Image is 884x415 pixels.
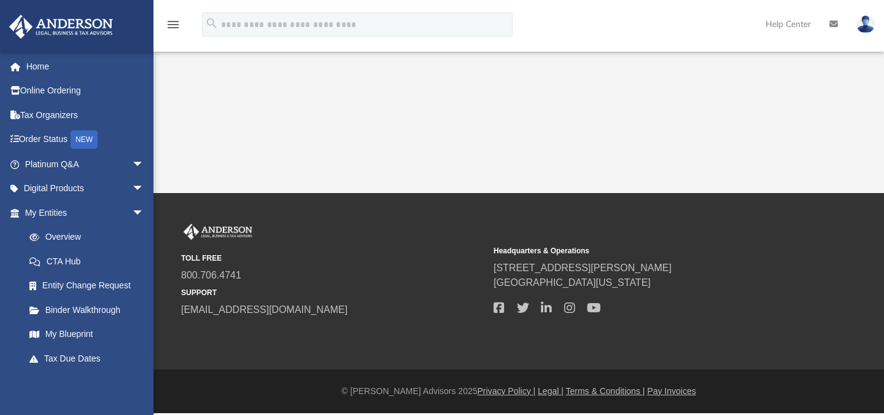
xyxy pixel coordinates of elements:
a: Tax Organizers [9,103,163,127]
a: My [PERSON_NAME] Teamarrow_drop_down [9,371,157,395]
a: My Blueprint [17,322,157,347]
a: [EMAIL_ADDRESS][DOMAIN_NAME] [181,304,347,315]
a: Privacy Policy | [478,386,536,396]
a: Legal | [538,386,564,396]
a: Binder Walkthrough [17,298,163,322]
a: Overview [17,225,163,250]
div: © [PERSON_NAME] Advisors 2025 [153,385,884,398]
a: CTA Hub [17,249,163,274]
a: Pay Invoices [647,386,696,396]
small: Headquarters & Operations [494,245,797,256]
a: Platinum Q&Aarrow_drop_down [9,152,163,176]
i: search [205,17,219,30]
a: Terms & Conditions | [566,386,645,396]
a: Entity Change Request [17,274,163,298]
a: My Entitiesarrow_drop_down [9,200,163,225]
a: Online Ordering [9,79,163,103]
a: Tax Due Dates [17,346,163,371]
div: NEW [71,130,98,149]
img: Anderson Advisors Platinum Portal [181,224,255,240]
a: 800.706.4741 [181,270,241,280]
img: User Pic [856,15,875,33]
small: SUPPORT [181,287,485,298]
small: TOLL FREE [181,253,485,264]
a: [STREET_ADDRESS][PERSON_NAME] [494,263,672,273]
span: arrow_drop_down [132,371,157,396]
a: [GEOGRAPHIC_DATA][US_STATE] [494,277,651,288]
img: Anderson Advisors Platinum Portal [6,15,117,39]
a: Order StatusNEW [9,127,163,152]
a: menu [166,23,180,32]
span: arrow_drop_down [132,152,157,177]
i: menu [166,17,180,32]
a: Digital Productsarrow_drop_down [9,176,163,201]
a: Home [9,54,163,79]
span: arrow_drop_down [132,176,157,202]
span: arrow_drop_down [132,200,157,226]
